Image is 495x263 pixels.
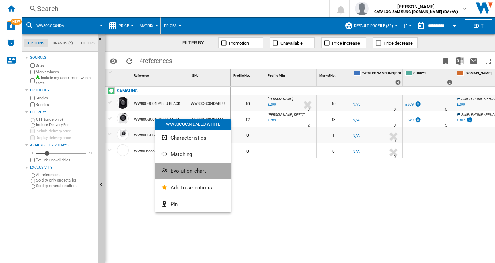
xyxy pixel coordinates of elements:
[155,146,231,163] button: Matching
[155,119,231,130] div: WW80CGC04DAEEU WHITE
[170,168,206,174] span: Evolution chart
[155,196,231,212] button: Pin...
[170,201,178,207] span: Pin
[155,179,231,196] button: Add to selections...
[170,151,192,157] span: Matching
[170,185,216,191] span: Add to selections...
[170,135,206,141] span: Characteristics
[155,163,231,179] button: Evolution chart
[155,130,231,146] button: Characteristics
